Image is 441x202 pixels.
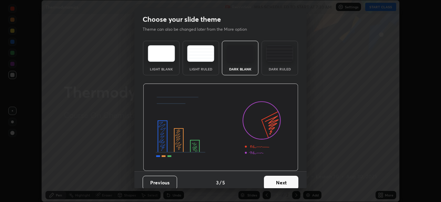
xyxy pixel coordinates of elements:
p: Theme can also be changed later from the More option [143,26,254,32]
img: lightTheme.e5ed3b09.svg [148,45,175,62]
img: darkThemeBanner.d06ce4a2.svg [143,84,298,171]
div: Dark Blank [226,67,254,71]
img: darkRuledTheme.de295e13.svg [266,45,293,62]
h4: 5 [222,179,225,186]
img: darkTheme.f0cc69e5.svg [227,45,254,62]
h2: Choose your slide theme [143,15,221,24]
div: Light Ruled [187,67,215,71]
div: Light Blank [147,67,175,71]
div: Dark Ruled [266,67,294,71]
button: Previous [143,176,177,190]
h4: 3 [216,179,219,186]
img: lightRuledTheme.5fabf969.svg [187,45,214,62]
button: Next [264,176,298,190]
h4: / [219,179,222,186]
